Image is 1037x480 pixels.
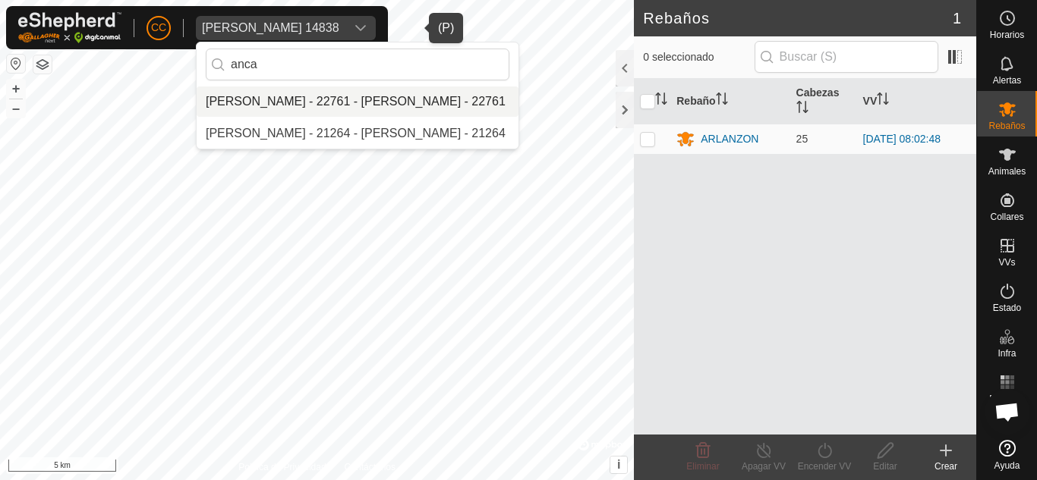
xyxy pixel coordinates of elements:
div: [PERSON_NAME] 14838 [202,22,339,34]
li: Anca Sanda Bercian - 22761 [197,86,518,117]
span: 25 [796,133,808,145]
span: 0 seleccionado [643,49,754,65]
p-sorticon: Activar para ordenar [877,95,889,107]
img: Logo Gallagher [18,12,121,43]
p-sorticon: Activar para ordenar [655,95,667,107]
button: – [7,99,25,118]
div: Chat abierto [985,389,1030,435]
span: Collares [990,212,1023,221]
span: Horarios [990,30,1024,39]
div: dropdown trigger [345,16,376,40]
div: [PERSON_NAME] - 22761 - [PERSON_NAME] - 22761 [206,93,506,111]
p-sorticon: Activar para ordenar [716,95,728,107]
button: + [7,80,25,98]
p-sorticon: Activar para ordenar [796,103,808,115]
input: Buscar por región, país, empresa o propiedad [206,49,509,80]
span: Eliminar [686,461,719,472]
span: Rebaños [988,121,1025,130]
a: Política de Privacidad [238,460,326,474]
span: Ayuda [994,461,1020,470]
div: Editar [855,460,916,473]
a: Contáctenos [345,460,396,474]
button: i [610,456,627,473]
div: [PERSON_NAME] - 21264 - [PERSON_NAME] - 21264 [206,124,506,143]
a: [DATE] 08:02:48 [863,133,941,145]
span: 1 [953,7,961,30]
span: Animales [988,167,1026,176]
button: Restablecer Mapa [7,55,25,73]
h2: Rebaños [643,9,953,27]
span: VVs [998,258,1015,267]
span: CC [151,20,166,36]
span: Infra [998,349,1016,358]
button: Capas del Mapa [33,55,52,74]
div: Encender VV [794,460,855,473]
div: Apagar VV [733,460,794,473]
span: Alertas [993,76,1021,85]
span: i [617,458,620,471]
a: Ayuda [977,434,1037,476]
div: Crear [916,460,976,473]
div: ARLANZON [701,131,758,147]
span: Remedios Marcos Quevedo 14838 [196,16,345,40]
span: Mapa de Calor [981,394,1033,413]
th: VV [857,79,976,124]
ul: Option List [197,86,518,149]
th: Rebaño [670,79,790,124]
input: Buscar (S) [755,41,938,73]
span: Estado [993,303,1021,312]
li: Blanca Paloma Gonzalez Prado - 21264 [197,118,518,149]
th: Cabezas [790,79,857,124]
